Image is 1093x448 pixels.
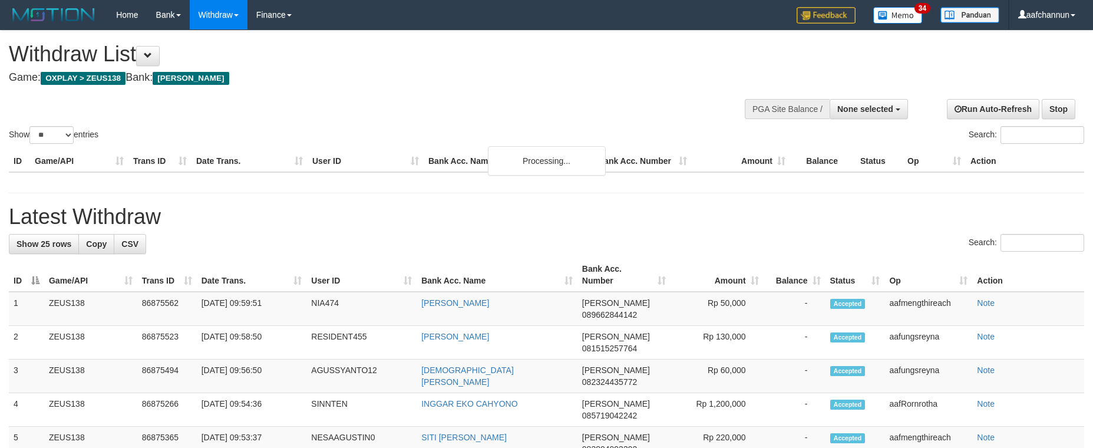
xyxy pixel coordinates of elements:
[582,399,650,409] span: [PERSON_NAME]
[884,360,972,393] td: aafungsreyna
[856,150,903,172] th: Status
[1000,126,1084,144] input: Search:
[9,6,98,24] img: MOTION_logo.png
[197,292,307,326] td: [DATE] 09:59:51
[41,72,126,85] span: OXPLAY > ZEUS138
[197,326,307,360] td: [DATE] 09:58:50
[9,72,717,84] h4: Game: Bank:
[9,258,44,292] th: ID: activate to sort column descending
[830,433,866,443] span: Accepted
[9,150,30,172] th: ID
[830,400,866,410] span: Accepted
[764,292,825,326] td: -
[671,393,764,427] td: Rp 1,200,000
[582,344,637,353] span: Copy 081515257764 to clipboard
[153,72,229,85] span: [PERSON_NAME]
[884,393,972,427] td: aafRornrotha
[421,332,489,341] a: [PERSON_NAME]
[745,99,830,119] div: PGA Site Balance /
[9,326,44,360] td: 2
[44,326,137,360] td: ZEUS138
[421,298,489,308] a: [PERSON_NAME]
[306,393,417,427] td: SINNTEN
[582,411,637,420] span: Copy 085719042242 to clipboard
[424,150,593,172] th: Bank Acc. Name
[977,433,995,442] a: Note
[137,326,197,360] td: 86875523
[9,205,1084,229] h1: Latest Withdraw
[9,360,44,393] td: 3
[16,239,71,249] span: Show 25 rows
[825,258,885,292] th: Status: activate to sort column ascending
[306,292,417,326] td: NIA474
[830,332,866,342] span: Accepted
[1042,99,1075,119] a: Stop
[582,433,650,442] span: [PERSON_NAME]
[797,7,856,24] img: Feedback.jpg
[114,234,146,254] a: CSV
[197,258,307,292] th: Date Trans.: activate to sort column ascending
[790,150,856,172] th: Balance
[137,258,197,292] th: Trans ID: activate to sort column ascending
[306,360,417,393] td: AGUSSYANTO12
[44,292,137,326] td: ZEUS138
[128,150,191,172] th: Trans ID
[137,292,197,326] td: 86875562
[764,393,825,427] td: -
[966,150,1084,172] th: Action
[9,42,717,66] h1: Withdraw List
[197,393,307,427] td: [DATE] 09:54:36
[582,332,650,341] span: [PERSON_NAME]
[764,326,825,360] td: -
[30,150,128,172] th: Game/API
[306,326,417,360] td: RESIDENT455
[306,258,417,292] th: User ID: activate to sort column ascending
[421,399,517,409] a: INGGAR EKO CAHYONO
[764,258,825,292] th: Balance: activate to sort column ascending
[903,150,966,172] th: Op
[78,234,114,254] a: Copy
[44,360,137,393] td: ZEUS138
[593,150,692,172] th: Bank Acc. Number
[582,298,650,308] span: [PERSON_NAME]
[692,150,790,172] th: Amount
[191,150,308,172] th: Date Trans.
[29,126,74,144] select: Showentries
[421,365,514,387] a: [DEMOGRAPHIC_DATA][PERSON_NAME]
[671,292,764,326] td: Rp 50,000
[488,146,606,176] div: Processing...
[977,298,995,308] a: Note
[972,258,1084,292] th: Action
[969,234,1084,252] label: Search:
[830,366,866,376] span: Accepted
[308,150,424,172] th: User ID
[947,99,1039,119] a: Run Auto-Refresh
[969,126,1084,144] label: Search:
[671,258,764,292] th: Amount: activate to sort column ascending
[9,234,79,254] a: Show 25 rows
[582,377,637,387] span: Copy 082324435772 to clipboard
[914,3,930,14] span: 34
[421,433,507,442] a: SITI [PERSON_NAME]
[873,7,923,24] img: Button%20Memo.svg
[884,326,972,360] td: aafungsreyna
[121,239,138,249] span: CSV
[44,258,137,292] th: Game/API: activate to sort column ascending
[884,258,972,292] th: Op: activate to sort column ascending
[44,393,137,427] td: ZEUS138
[9,393,44,427] td: 4
[837,104,893,114] span: None selected
[940,7,999,23] img: panduan.png
[830,99,908,119] button: None selected
[582,365,650,375] span: [PERSON_NAME]
[977,332,995,341] a: Note
[671,360,764,393] td: Rp 60,000
[977,399,995,409] a: Note
[830,299,866,309] span: Accepted
[197,360,307,393] td: [DATE] 09:56:50
[137,360,197,393] td: 86875494
[884,292,972,326] td: aafmengthireach
[137,393,197,427] td: 86875266
[9,292,44,326] td: 1
[671,326,764,360] td: Rp 130,000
